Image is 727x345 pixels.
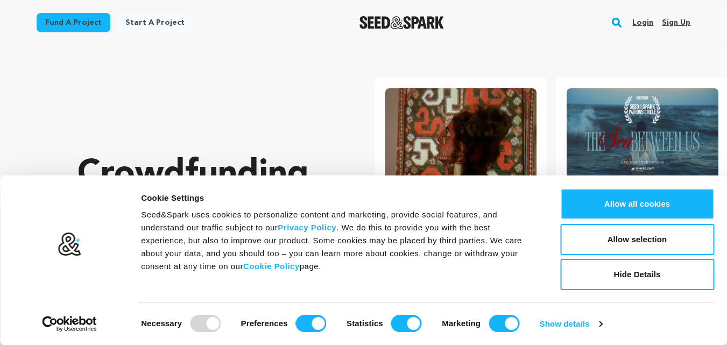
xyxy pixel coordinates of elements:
a: Show details [540,316,602,332]
strong: Necessary [141,319,182,328]
a: Login [632,14,653,31]
a: Usercentrics Cookiebot - opens in a new window [23,316,117,332]
a: Seed&Spark Homepage [359,16,444,29]
a: Cookie Policy [243,262,300,271]
img: The Sea Between Us image [567,88,718,192]
legend: Consent Selection [140,311,141,311]
a: Fund a project [37,13,110,32]
strong: Statistics [347,319,383,328]
img: The Dragon Under Our Feet image [385,88,537,192]
strong: Marketing [442,319,481,328]
a: Privacy Policy [278,223,336,232]
strong: Preferences [241,319,288,328]
button: Hide Details [560,259,714,290]
img: logo [58,232,82,257]
a: Start a project [117,13,193,32]
div: Cookie Settings [141,192,536,205]
p: Crowdfunding that . [77,153,331,283]
a: Sign up [662,14,690,31]
button: Allow selection [560,224,714,255]
button: Allow all cookies [560,188,714,220]
img: Seed&Spark Logo Dark Mode [359,16,444,29]
div: Seed&Spark uses cookies to personalize content and marketing, provide social features, and unders... [141,208,536,273]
